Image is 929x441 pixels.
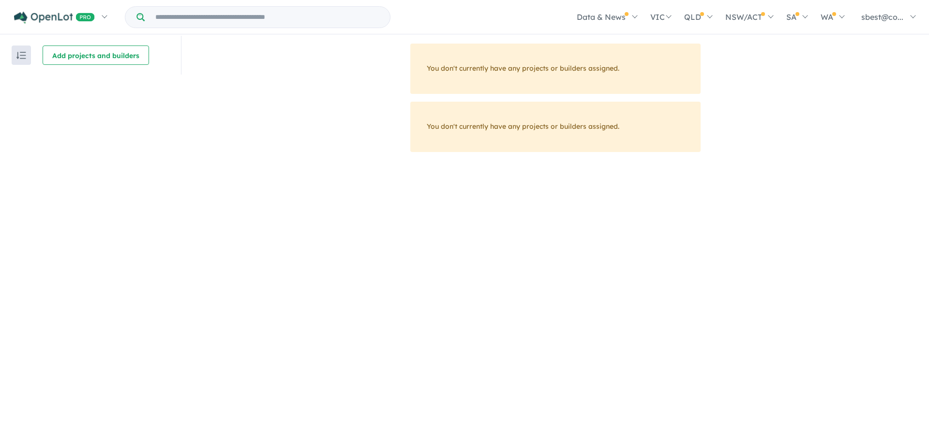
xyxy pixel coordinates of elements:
div: You don't currently have any projects or builders assigned. [410,44,701,94]
span: sbest@co... [861,12,903,22]
input: Try estate name, suburb, builder or developer [147,7,388,28]
img: sort.svg [16,52,26,59]
img: Openlot PRO Logo White [14,12,95,24]
button: Add projects and builders [43,46,149,65]
div: You don't currently have any projects or builders assigned. [410,102,701,152]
